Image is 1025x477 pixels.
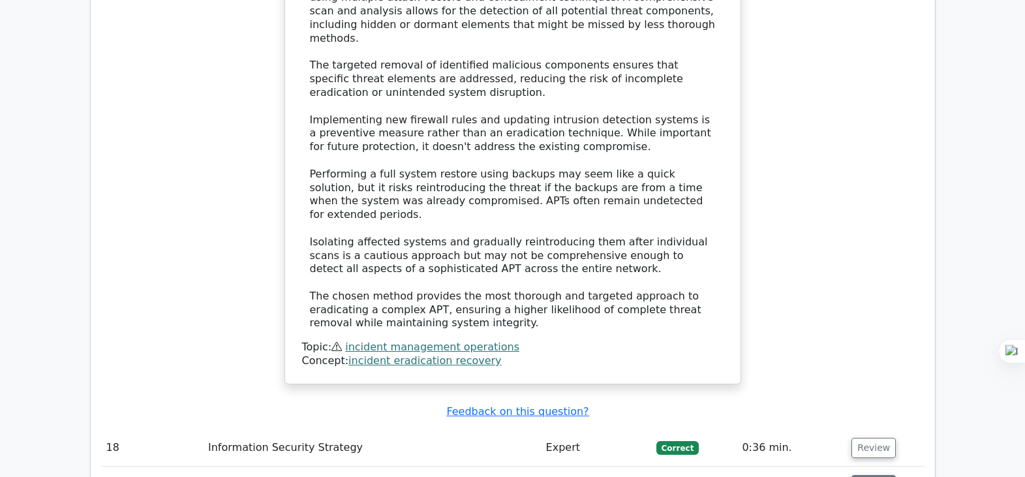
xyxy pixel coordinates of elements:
span: Correct [656,441,699,454]
td: Expert [541,429,651,467]
div: Concept: [302,354,724,368]
a: incident eradication recovery [348,354,502,367]
td: 0:36 min. [737,429,846,467]
button: Review [851,438,896,458]
a: incident management operations [345,341,519,353]
div: Topic: [302,341,724,354]
td: Information Security Strategy [203,429,541,467]
a: Feedback on this question? [446,405,589,418]
td: 18 [101,429,203,467]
